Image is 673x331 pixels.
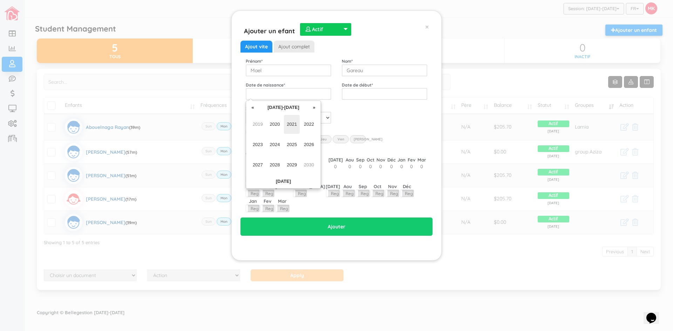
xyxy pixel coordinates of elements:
td: 0 [386,163,397,170]
div: Oct [374,183,381,190]
div: Mar [278,198,287,205]
button: Close [425,23,429,30]
label: [PERSON_NAME] [350,135,366,143]
span: 2028 [267,156,283,174]
label: Reg [261,205,274,212]
a: Ajout vite [240,41,272,53]
th: » [309,102,319,113]
div: Jan [249,198,257,205]
a: Ajout complet [274,41,314,53]
span: 2025 [284,135,300,154]
label: Reg [356,190,369,197]
span: 2030 [301,156,317,174]
th: Fev [407,157,416,163]
label: Reg [371,190,384,197]
th: Mar [416,157,427,163]
span: 2023 [250,135,266,154]
th: [DATE] [247,177,319,187]
td: 0 [407,163,416,170]
th: Aou [345,157,355,163]
label: Date de naissance [246,82,285,88]
th: Sep [355,157,366,163]
label: Reg [261,190,274,197]
div: [DATE] [326,183,340,190]
span: × [425,22,429,31]
td: 0 [355,163,366,170]
label: Reg [246,205,259,212]
td: 0 [366,163,375,170]
th: [DATE] [327,157,345,163]
td: 0 [375,163,386,170]
th: Oct [366,157,375,163]
div: Déc [403,183,411,190]
th: Déc [386,157,397,163]
span: 2024 [267,135,283,154]
label: Date de début [342,82,373,88]
span: 2020 [267,115,283,134]
th: Nov [375,157,386,163]
label: Reg [386,190,399,197]
label: Reg [400,190,414,197]
td: 0 [416,163,427,170]
th: [DATE]-[DATE] [258,102,309,113]
th: Jan [397,157,407,163]
label: Jeu [315,135,332,143]
span: 2026 [301,135,317,154]
label: Nom [342,58,353,64]
span: 2022 [301,115,317,134]
input: Ajouter [240,218,433,236]
label: Reg [276,205,289,212]
span: 2019 [250,115,266,134]
td: 0 [345,163,355,170]
label: Reg [341,190,354,197]
span: 2021 [284,115,300,134]
td: 0 [327,163,345,170]
div: Nov [388,183,397,190]
h5: Ajouter un efant [244,23,295,36]
label: Ven [333,135,349,143]
div:  Actif [300,23,351,36]
th: « [247,102,258,113]
label: Reg [293,190,307,197]
label: Reg [246,190,259,197]
div: Fev [264,198,271,205]
td: 0 [397,163,407,170]
span: 2027 [250,156,266,174]
div: Sep [359,183,367,190]
label: Reg [326,190,340,197]
label: Prénom [246,58,263,64]
iframe: chat widget [644,303,666,324]
span: 2029 [284,156,300,174]
div: Aou [344,183,352,190]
